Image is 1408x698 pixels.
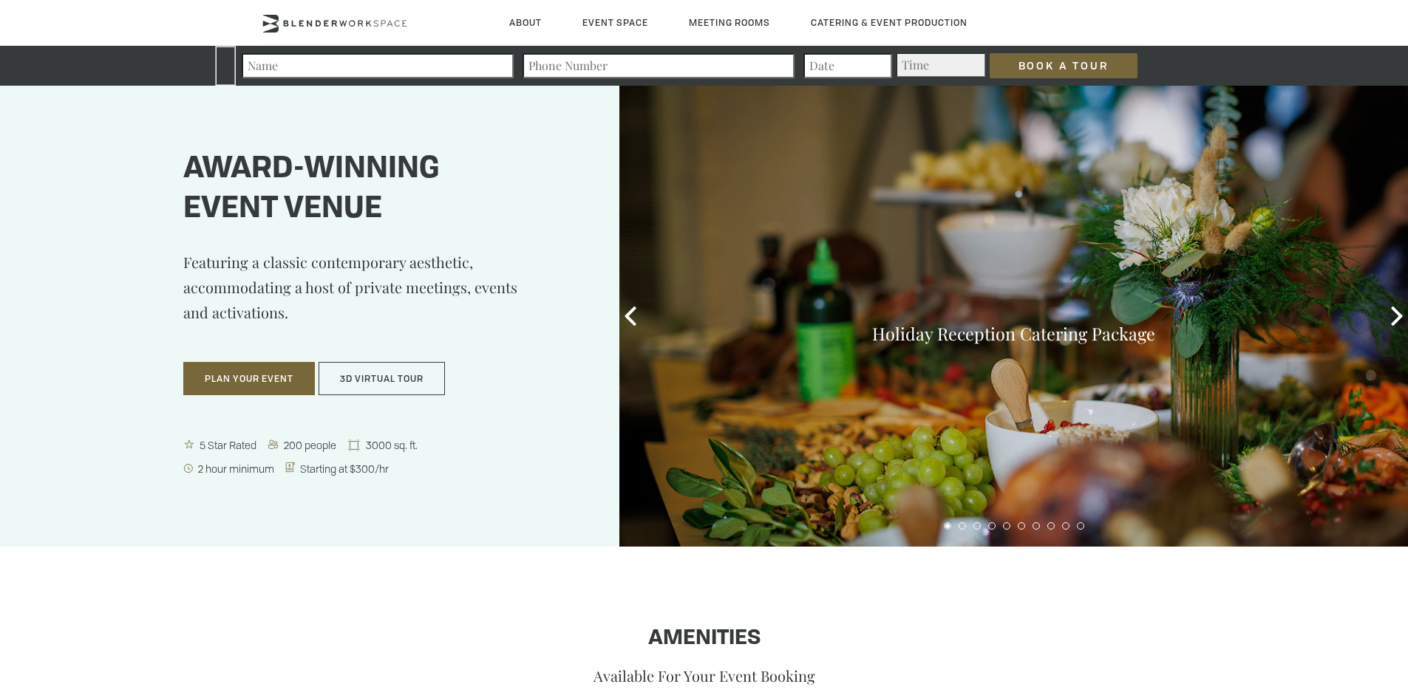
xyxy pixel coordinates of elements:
button: 3D Virtual Tour [319,362,445,396]
span: Starting at $300/hr [297,462,393,476]
h1: Amenities [261,627,1148,651]
input: Name [242,53,514,78]
p: Available For Your Event Booking [261,666,1148,685]
input: Book a Tour [990,53,1137,78]
span: 200 people [281,438,341,452]
input: Date [803,53,892,78]
h1: Award-winning event venue [183,150,546,230]
input: Phone Number [523,53,795,78]
span: 3000 sq. ft. [363,438,422,452]
span: 2 hour minimum [195,462,279,476]
span: 5 Star Rated [197,438,261,452]
a: Holiday Reception Catering Package [872,322,1155,345]
p: Featuring a classic contemporary aesthetic, accommodating a host of private meetings, events and ... [183,250,546,347]
button: Plan Your Event [183,362,315,396]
